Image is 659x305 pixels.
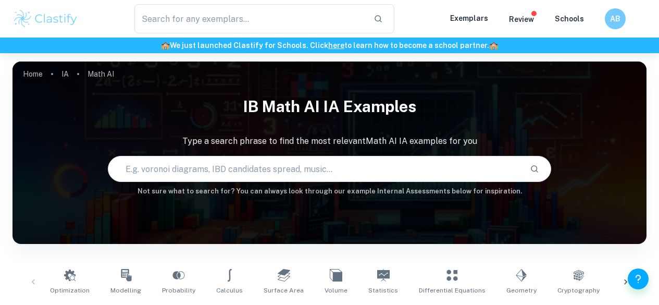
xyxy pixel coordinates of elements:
span: Volume [325,286,347,295]
h6: AB [610,13,621,25]
span: Surface Area [264,286,304,295]
button: Search [526,160,543,178]
img: Clastify logo [13,8,79,29]
span: Optimization [50,286,90,295]
button: AB [605,8,626,29]
input: E.g. voronoi diagrams, IBD candidates spread, music... [108,154,522,184]
span: Calculus [216,286,243,295]
span: Geometry [506,286,537,295]
h6: We just launched Clastify for Schools. Click to learn how to become a school partner. [2,40,657,51]
p: Type a search phrase to find the most relevant Math AI IA examples for you [13,135,646,148]
button: Help and Feedback [628,269,649,289]
span: Differential Equations [419,286,486,295]
span: Probability [162,286,195,295]
p: Math AI [88,68,114,80]
h1: IB Math AI IA examples [13,91,646,123]
p: Review [509,14,534,25]
a: Home [23,67,43,81]
a: IA [61,67,69,81]
span: Modelling [110,286,141,295]
input: Search for any exemplars... [134,4,365,33]
span: 🏫 [489,41,498,50]
span: 🏫 [161,41,170,50]
a: here [328,41,344,50]
p: Exemplars [450,13,488,24]
span: Statistics [368,286,398,295]
h6: Not sure what to search for? You can always look through our example Internal Assessments below f... [13,186,646,197]
span: Cryptography [557,286,600,295]
a: Schools [555,15,584,23]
